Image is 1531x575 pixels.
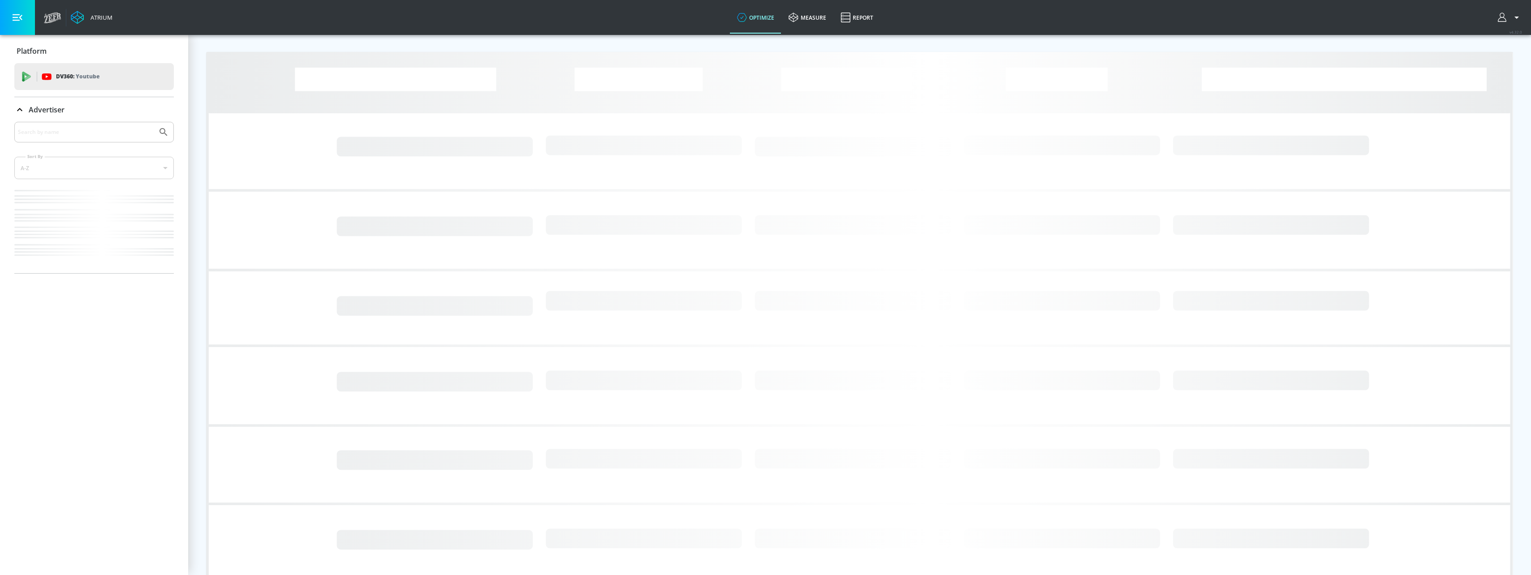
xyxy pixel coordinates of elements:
div: Platform [14,39,174,64]
p: Youtube [76,72,99,81]
p: Advertiser [29,105,65,115]
label: Sort By [26,154,45,159]
a: Atrium [71,11,112,24]
p: DV360: [56,72,99,82]
a: measure [781,1,833,34]
a: optimize [730,1,781,34]
div: DV360: Youtube [14,63,174,90]
div: Advertiser [14,122,174,273]
p: Platform [17,46,47,56]
a: Report [833,1,880,34]
span: v 4.32.0 [1509,30,1522,34]
div: Atrium [87,13,112,21]
div: Advertiser [14,97,174,122]
nav: list of Advertiser [14,186,174,273]
input: Search by name [18,126,154,138]
div: A-Z [14,157,174,179]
